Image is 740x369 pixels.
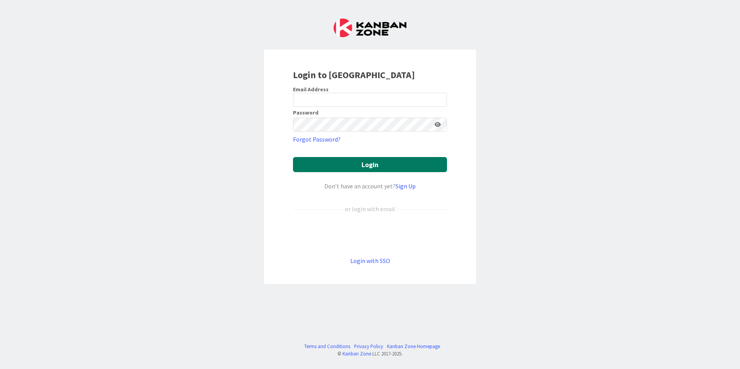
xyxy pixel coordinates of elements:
div: or login with email [343,204,397,214]
iframe: Sign in with Google Button [289,226,451,243]
button: Login [293,157,447,172]
a: Forgot Password? [293,135,341,144]
a: Sign Up [396,182,416,190]
div: © LLC 2017- 2025 . [300,350,440,357]
label: Email Address [293,86,329,93]
a: Login with SSO [350,257,390,265]
img: Kanban Zone [334,19,406,37]
label: Password [293,110,319,115]
div: Don’t have an account yet? [293,181,447,191]
a: Kanban Zone Homepage [387,343,440,350]
a: Terms and Conditions [304,343,350,350]
a: Privacy Policy [354,343,383,350]
a: Kanban Zone [343,350,371,357]
b: Login to [GEOGRAPHIC_DATA] [293,69,415,81]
